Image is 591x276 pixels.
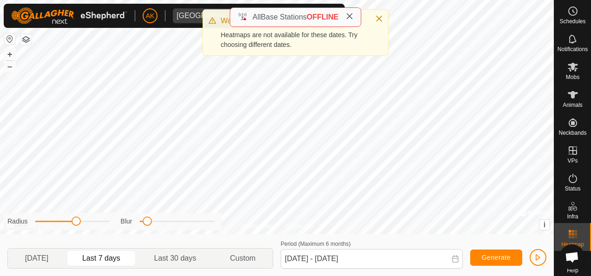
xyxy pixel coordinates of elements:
div: Warning [221,15,366,26]
label: Radius [7,217,28,226]
a: Privacy Policy [240,222,275,230]
span: Base Stations [261,13,307,21]
span: East Wendland [173,8,319,23]
span: Generate [482,254,511,261]
a: Contact Us [286,222,314,230]
label: Blur [121,217,132,226]
span: Heatmap [561,242,584,247]
div: [GEOGRAPHIC_DATA][PERSON_NAME] [177,12,315,20]
button: + [4,49,15,60]
span: Infra [567,214,578,219]
span: [DATE] [25,253,48,264]
button: Reset Map [4,33,15,45]
span: Custom [230,253,256,264]
img: Gallagher Logo [11,7,127,24]
span: Notifications [558,46,588,52]
span: Last 7 days [82,253,120,264]
span: i [544,221,545,229]
label: Period (Maximum 6 months) [281,241,351,247]
div: Open chat [559,244,584,269]
span: VPs [567,158,578,164]
button: – [4,61,15,72]
span: OFFLINE [307,13,338,21]
span: All [253,13,261,21]
span: Status [565,186,580,191]
span: Mobs [566,74,579,80]
span: Animals [563,102,583,108]
span: Help [567,268,578,273]
button: i [539,220,550,230]
span: Last 30 days [154,253,197,264]
button: Close [373,12,386,25]
span: Schedules [559,19,585,24]
span: AK [146,11,155,21]
button: Generate [470,250,522,266]
div: Heatmaps are not available for these dates. Try choosing different dates. [221,30,366,50]
span: Neckbands [558,130,586,136]
button: Map Layers [20,34,32,45]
